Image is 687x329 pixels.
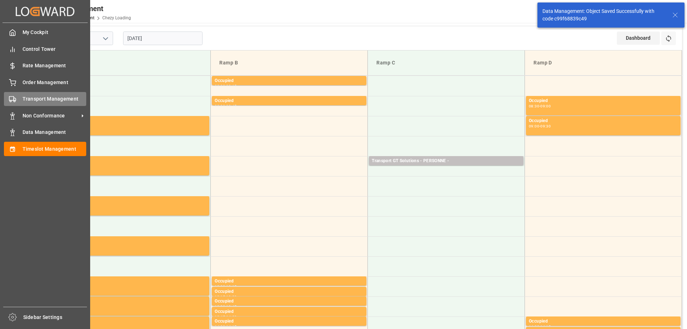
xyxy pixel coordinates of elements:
[23,129,87,136] span: Data Management
[23,29,87,36] span: My Cockpit
[617,32,660,45] div: Dashboard
[539,105,540,108] div: -
[529,105,539,108] div: 08:30
[215,97,364,105] div: Occupied
[529,97,678,105] div: Occupied
[215,105,225,108] div: 08:30
[215,288,364,295] div: Occupied
[215,318,364,325] div: Occupied
[58,298,206,305] div: Occupied
[226,325,237,328] div: 14:15
[58,198,206,205] div: Occupied
[215,308,364,315] div: Occupied
[58,158,206,165] div: Occupied
[23,45,87,53] span: Control Tower
[216,56,362,69] div: Ramp B
[226,285,237,288] div: 13:15
[4,92,86,106] a: Transport Management
[23,79,87,86] span: Order Management
[539,325,540,328] div: -
[529,325,539,328] div: 14:00
[215,285,225,288] div: 13:00
[540,105,551,108] div: 09:00
[225,285,226,288] div: -
[225,305,226,308] div: -
[215,84,225,88] div: 08:00
[58,238,206,245] div: Occupied
[58,117,206,125] div: Occupied
[215,295,225,299] div: 13:15
[4,75,86,89] a: Order Management
[529,125,539,128] div: 09:00
[226,315,237,319] div: 14:00
[531,56,676,69] div: Ramp D
[374,56,519,69] div: Ramp C
[58,318,206,325] div: Occupied
[23,112,79,120] span: Non Conformance
[539,125,540,128] div: -
[4,125,86,139] a: Data Management
[226,84,237,88] div: 08:15
[540,125,551,128] div: 09:30
[529,318,678,325] div: Occupied
[372,165,521,171] div: Pallets: ,TU: ,City: ,Arrival:
[372,158,521,165] div: Transport GT Solutions - PERSONNE -
[540,325,551,328] div: 14:15
[58,278,206,285] div: Occupied
[215,278,364,285] div: Occupied
[215,305,225,308] div: 13:30
[225,105,226,108] div: -
[59,56,205,69] div: Ramp A
[226,105,237,108] div: 08:45
[4,42,86,56] a: Control Tower
[4,142,86,156] a: Timeslot Management
[123,32,203,45] input: DD-MM-YYYY
[215,315,225,319] div: 13:45
[100,33,111,44] button: open menu
[529,117,678,125] div: Occupied
[542,8,666,23] div: Data Management: Object Saved Successfully with code c99f68839c49
[23,145,87,153] span: Timeslot Management
[4,59,86,73] a: Rate Management
[23,314,87,321] span: Sidebar Settings
[215,325,225,328] div: 14:00
[215,77,364,84] div: Occupied
[23,62,87,69] span: Rate Management
[23,95,87,103] span: Transport Management
[226,305,237,308] div: 13:45
[215,298,364,305] div: Occupied
[225,295,226,299] div: -
[4,25,86,39] a: My Cockpit
[225,325,226,328] div: -
[226,295,237,299] div: 13:30
[225,315,226,319] div: -
[225,84,226,88] div: -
